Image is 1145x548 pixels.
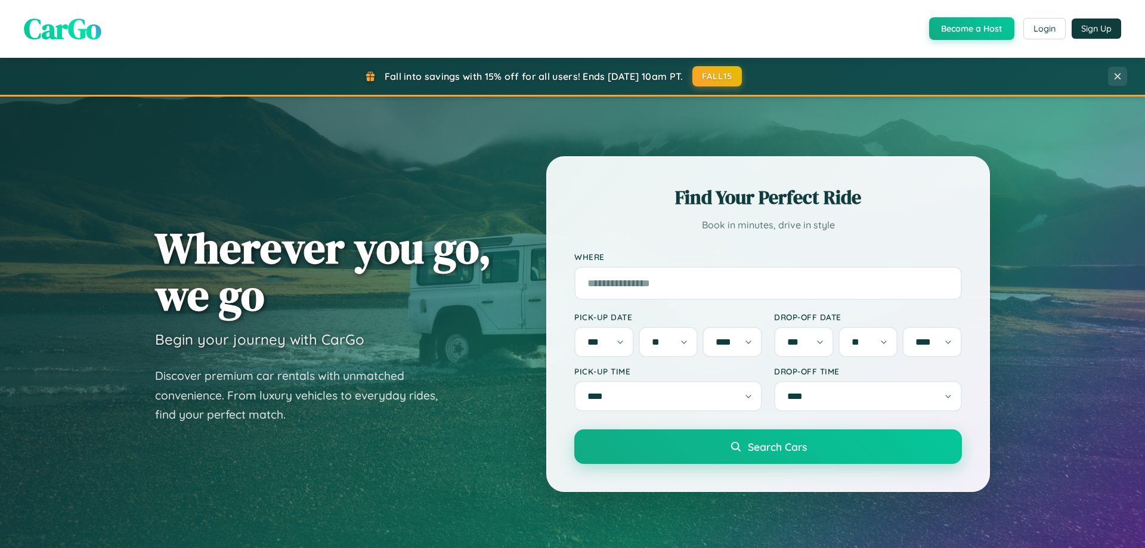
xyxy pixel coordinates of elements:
h3: Begin your journey with CarGo [155,330,364,348]
p: Discover premium car rentals with unmatched convenience. From luxury vehicles to everyday rides, ... [155,366,453,425]
p: Book in minutes, drive in style [574,216,962,234]
button: Become a Host [929,17,1014,40]
button: FALL15 [692,66,742,86]
h1: Wherever you go, we go [155,224,491,318]
label: Drop-off Date [774,312,962,322]
label: Drop-off Time [774,366,962,376]
span: Search Cars [748,440,807,453]
h2: Find Your Perfect Ride [574,184,962,210]
span: Fall into savings with 15% off for all users! Ends [DATE] 10am PT. [385,70,683,82]
label: Pick-up Date [574,312,762,322]
button: Login [1023,18,1066,39]
button: Sign Up [1072,18,1121,39]
button: Search Cars [574,429,962,464]
label: Where [574,252,962,262]
label: Pick-up Time [574,366,762,376]
span: CarGo [24,9,101,48]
